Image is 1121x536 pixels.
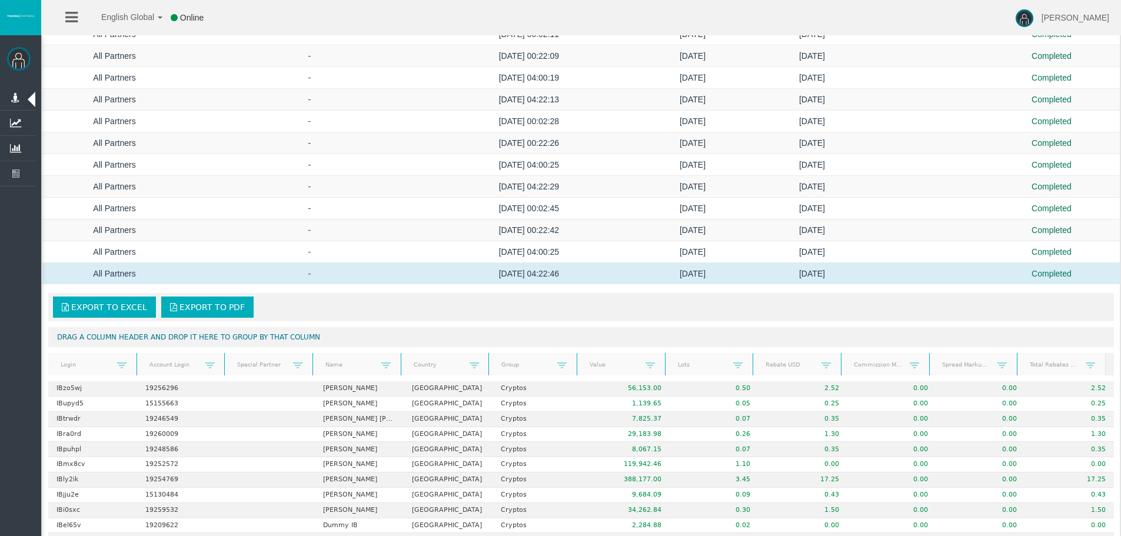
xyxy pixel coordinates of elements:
td: - [187,176,433,198]
a: Login [53,357,117,372]
td: [DATE] 00:22:42 [433,219,626,241]
td: 0.00 [847,457,936,472]
a: Special Partner [230,357,293,372]
td: 0.00 [847,412,936,427]
td: 2.52 [759,381,847,397]
div: Drag a column header and drop it here to group by that column [48,327,1114,347]
td: 17.25 [1025,472,1114,488]
td: 0.35 [759,442,847,457]
td: [DATE] [626,67,760,89]
td: [PERSON_NAME] [315,397,404,412]
td: [DATE] [760,263,864,285]
td: [DATE] [626,111,760,132]
td: IBly2ik [48,472,137,488]
td: 0.00 [847,427,936,442]
td: 0.00 [936,381,1025,397]
td: 9,684.09 [581,488,670,503]
span: [PERSON_NAME] [1042,13,1109,22]
td: 15130484 [137,488,226,503]
td: [DATE] [626,263,760,285]
td: 0.00 [936,503,1025,518]
td: [DATE] [626,45,760,67]
td: IBel65v [48,518,137,534]
td: 0.07 [670,442,759,457]
td: 19252572 [137,457,226,472]
td: 15155663 [137,397,226,412]
td: 0.00 [936,397,1025,412]
td: 0.35 [1025,442,1114,457]
img: user-image [1016,9,1033,27]
span: Export to Excel [71,302,147,312]
td: [DATE] [626,176,760,198]
td: [DATE] 04:00:19 [433,67,626,89]
td: 0.00 [936,427,1025,442]
td: - [187,198,433,219]
td: 0.00 [847,472,936,488]
td: Completed [983,67,1120,89]
td: 0.00 [936,442,1025,457]
span: English Global [86,12,154,22]
td: All Partners [42,67,187,89]
td: [GEOGRAPHIC_DATA] [404,397,493,412]
td: 0.00 [1025,457,1114,472]
td: [GEOGRAPHIC_DATA] [404,381,493,397]
td: 1.50 [759,503,847,518]
td: Cryptos [493,472,581,488]
a: Rebate USD [759,357,821,372]
td: [DATE] [626,154,760,176]
td: [DATE] [626,132,760,154]
td: - [187,45,433,67]
a: Name [318,357,381,372]
td: [DATE] 04:22:13 [433,89,626,111]
td: [DATE] [760,154,864,176]
td: 0.00 [936,412,1025,427]
td: 0.35 [759,412,847,427]
td: 2.52 [1025,381,1114,397]
a: Lots [670,357,733,372]
td: [DATE] [626,219,760,241]
td: [PERSON_NAME] [315,442,404,457]
td: [PERSON_NAME] [315,457,404,472]
td: - [187,132,433,154]
td: [GEOGRAPHIC_DATA] [404,427,493,442]
td: Cryptos [493,488,581,503]
td: 0.00 [936,472,1025,488]
td: 0.35 [1025,412,1114,427]
td: Completed [983,111,1120,132]
td: 0.25 [1025,397,1114,412]
td: All Partners [42,176,187,198]
td: 19256296 [137,381,226,397]
td: All Partners [42,241,187,263]
td: [PERSON_NAME] [PERSON_NAME] [315,412,404,427]
td: 1.30 [759,427,847,442]
td: [DATE] 00:02:45 [433,198,626,219]
td: [DATE] [760,45,864,67]
td: [GEOGRAPHIC_DATA] [404,457,493,472]
span: Online [180,13,204,22]
td: 0.00 [847,488,936,503]
td: Completed [983,45,1120,67]
td: [PERSON_NAME] [315,472,404,488]
td: [DATE] [760,198,864,219]
td: [DATE] 04:22:29 [433,176,626,198]
td: 0.26 [670,427,759,442]
a: Export to PDF [161,297,254,318]
td: [PERSON_NAME] [315,427,404,442]
td: 56,153.00 [581,381,670,397]
td: [PERSON_NAME] [315,381,404,397]
td: 19248586 [137,442,226,457]
td: Completed [983,219,1120,241]
td: [PERSON_NAME] [315,503,404,518]
img: logo.svg [6,14,35,18]
td: All Partners [42,219,187,241]
a: Group [494,357,557,372]
a: Export to Excel [53,297,156,318]
td: Cryptos [493,381,581,397]
td: IBzo5wj [48,381,137,397]
td: All Partners [42,111,187,132]
td: IBpuhpl [48,442,137,457]
td: All Partners [42,198,187,219]
td: All Partners [42,263,187,285]
td: Completed [983,154,1120,176]
td: Dummy IB [315,518,404,534]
